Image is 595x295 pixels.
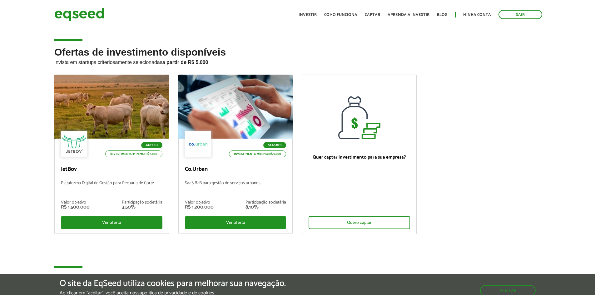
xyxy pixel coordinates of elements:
[54,75,169,234] a: Agtech Investimento mínimo: R$ 5.000 JetBov Plataforma Digital de Gestão para Pecuária de Corte V...
[122,205,162,210] div: 3,50%
[263,142,286,148] p: SaaS B2B
[141,142,162,148] p: Agtech
[388,13,429,17] a: Aprenda a investir
[309,155,410,160] p: Quer captar investimento para sua empresa?
[299,13,317,17] a: Investir
[185,216,286,229] div: Ver oferta
[245,205,286,210] div: 8,10%
[463,13,491,17] a: Minha conta
[302,75,417,234] a: Quer captar investimento para sua empresa? Quero captar
[365,13,380,17] a: Captar
[498,10,542,19] a: Sair
[162,60,208,65] strong: a partir de R$ 5.000
[60,279,286,288] h5: O site da EqSeed utiliza cookies para melhorar sua navegação.
[185,181,286,194] p: SaaS B2B para gestão de serviços urbanos
[229,150,286,157] p: Investimento mínimo: R$ 5.000
[185,205,214,210] div: R$ 1.200.000
[324,13,357,17] a: Como funciona
[122,200,162,205] div: Participação societária
[61,216,162,229] div: Ver oferta
[54,6,104,23] img: EqSeed
[309,216,410,229] div: Quero captar
[61,200,90,205] div: Valor objetivo
[54,47,541,75] h2: Ofertas de investimento disponíveis
[105,150,162,157] p: Investimento mínimo: R$ 5.000
[185,166,286,173] p: Co.Urban
[185,200,214,205] div: Valor objetivo
[54,58,541,65] p: Invista em startups criteriosamente selecionadas
[245,200,286,205] div: Participação societária
[178,75,293,234] a: SaaS B2B Investimento mínimo: R$ 5.000 Co.Urban SaaS B2B para gestão de serviços urbanos Valor ob...
[61,166,162,173] p: JetBov
[61,205,90,210] div: R$ 1.500.000
[61,181,162,194] p: Plataforma Digital de Gestão para Pecuária de Corte
[437,13,447,17] a: Blog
